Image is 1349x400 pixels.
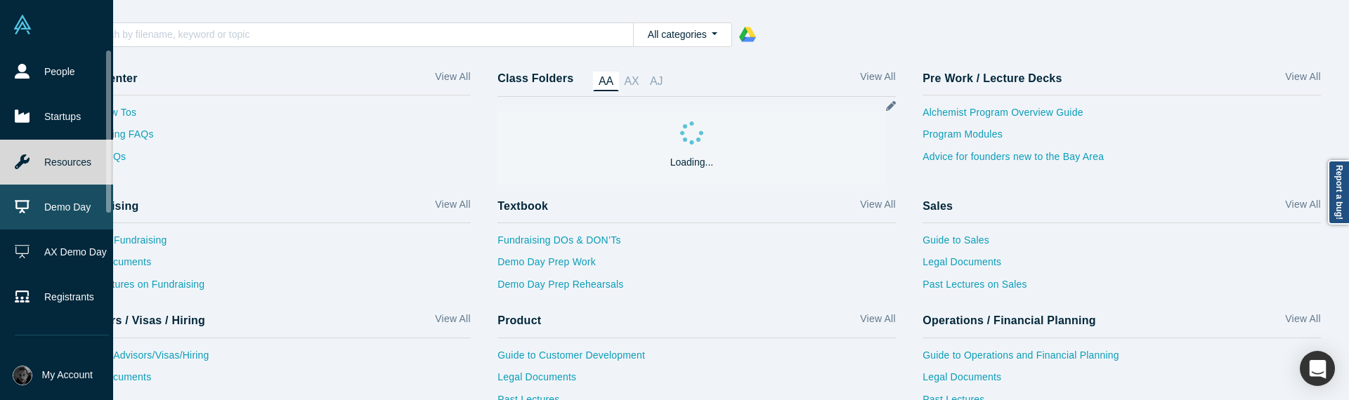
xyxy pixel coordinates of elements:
a: Sales FAQs [72,149,471,172]
a: View All [860,312,895,332]
h4: Advisors / Visas / Hiring [72,314,205,327]
h4: Operations / Financial Planning [923,314,1096,327]
a: View All [860,197,895,218]
a: Fundraising FAQs [72,127,471,149]
a: View All [435,69,470,90]
a: View All [435,197,470,218]
a: Legal Documents [923,370,1321,392]
span: My Account [42,368,93,382]
p: Loading... [670,155,714,170]
h4: Sales [923,199,953,213]
a: View All [1285,69,1320,90]
a: Demo Day Prep Rehearsals [497,277,896,300]
a: Past Lectures on Sales [923,277,1321,300]
a: AX [619,72,645,91]
a: Legal Documents [923,255,1321,277]
a: Demo Day Prep Work [497,255,896,277]
a: View All [435,312,470,332]
a: Guide to Fundraising [72,233,471,255]
a: Past Lectures on Fundraising [72,277,471,300]
a: Guide to Advisors/Visas/Hiring [72,348,471,371]
input: Search by filename, keyword or topic [87,25,633,44]
h4: Pre Work / Lecture Decks [923,72,1062,85]
a: View All [860,69,895,91]
a: Guide to Sales [923,233,1321,255]
a: Legal Documents [497,370,896,392]
h4: Textbook [497,199,548,213]
a: Guide to Customer Development [497,348,896,371]
a: Guide to Operations and Financial Planning [923,348,1321,371]
a: Vault How Tos [72,105,471,128]
a: Legal Documents [72,255,471,277]
button: My Account [13,366,93,385]
a: Program Modules [923,127,1321,149]
button: All categories [633,22,732,47]
h4: Product [497,314,541,327]
a: Alchemist Program Overview Guide [923,105,1321,128]
a: View All [1285,197,1320,218]
a: Legal Documents [72,370,471,392]
img: Alchemist Vault Logo [13,15,32,34]
a: AA [593,72,619,91]
img: Rami C.'s Account [13,366,32,385]
a: Report a bug! [1328,160,1349,225]
a: View All [1285,312,1320,332]
a: AJ [644,72,668,91]
a: Fundraising DOs & DON’Ts [497,233,896,255]
a: Advice for founders new to the Bay Area [923,149,1321,172]
h4: Class Folders [497,72,573,86]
